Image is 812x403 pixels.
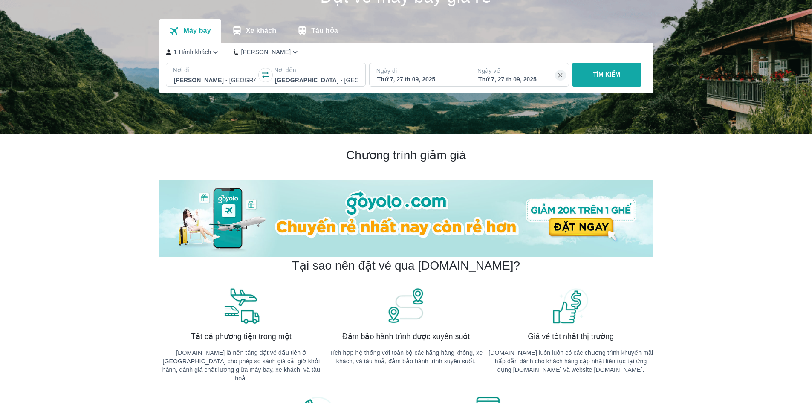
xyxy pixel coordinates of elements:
p: Nơi đi [173,66,257,74]
span: Tất cả phương tiện trong một [191,331,292,342]
p: Xe khách [246,26,276,35]
img: banner [387,287,425,325]
p: Tàu hỏa [311,26,338,35]
p: [DOMAIN_NAME] luôn luôn có các chương trình khuyến mãi hấp dẫn dành cho khách hàng cập nhật liên ... [488,348,653,374]
p: TÌM KIẾM [593,70,620,79]
span: Giá vé tốt nhất thị trường [528,331,614,342]
p: [DOMAIN_NAME] là nền tảng đặt vé đầu tiên ở [GEOGRAPHIC_DATA] cho phép so sánh giá cả, giờ khởi h... [159,348,324,383]
img: banner [222,287,260,325]
p: 1 Hành khách [174,48,211,56]
h2: Tại sao nên đặt vé qua [DOMAIN_NAME]? [292,258,520,273]
h2: Chương trình giảm giá [159,148,653,163]
span: Đảm bảo hành trình được xuyên suốt [342,331,470,342]
p: Tích hợp hệ thống với toàn bộ các hãng hàng không, xe khách, và tàu hoả, đảm bảo hành trình xuyên... [324,348,488,365]
img: banner-home [159,180,653,257]
p: Ngày đi [376,67,461,75]
p: Nơi đến [274,66,358,74]
button: 1 Hành khách [166,48,220,57]
div: Thứ 7, 27 th 09, 2025 [377,75,460,84]
p: Máy bay [183,26,211,35]
div: transportation tabs [159,19,348,43]
button: TÌM KIẾM [572,63,641,87]
button: [PERSON_NAME] [234,48,300,57]
p: Ngày về [477,67,562,75]
p: [PERSON_NAME] [241,48,291,56]
div: Thứ 7, 27 th 09, 2025 [478,75,561,84]
img: banner [552,287,590,325]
